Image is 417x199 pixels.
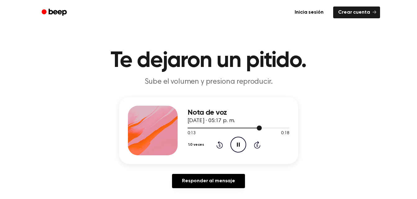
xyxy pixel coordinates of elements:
[188,139,207,150] button: 1.0 veces
[50,50,368,72] h1: Te dejaron un pitido.
[172,174,245,188] a: Responder al mensaje
[338,9,370,16] font: Crear cuenta
[281,130,289,137] span: 0:18
[188,108,289,117] h3: Nota de voz
[288,5,329,20] a: Inicia sesión
[89,77,328,87] p: Sube el volumen y presiona reproducir.
[37,7,72,19] a: Pitido
[188,118,235,124] span: [DATE] · 05:17 p. m.
[333,7,380,18] a: Crear cuenta
[188,130,196,137] span: 0:13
